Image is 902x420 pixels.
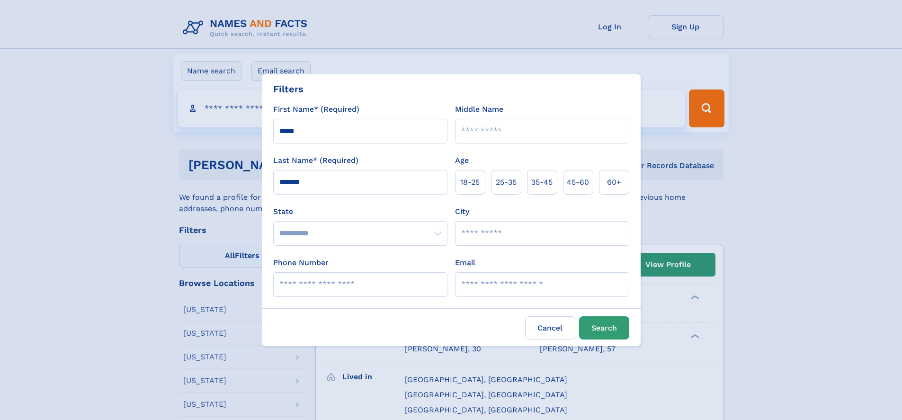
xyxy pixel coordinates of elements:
[273,104,359,115] label: First Name* (Required)
[455,206,469,217] label: City
[567,177,589,188] span: 45‑60
[496,177,517,188] span: 25‑35
[460,177,480,188] span: 18‑25
[531,177,553,188] span: 35‑45
[579,316,629,340] button: Search
[273,82,304,96] div: Filters
[607,177,621,188] span: 60+
[273,206,447,217] label: State
[455,257,475,268] label: Email
[455,155,469,166] label: Age
[273,257,329,268] label: Phone Number
[455,104,503,115] label: Middle Name
[273,155,358,166] label: Last Name* (Required)
[525,316,575,340] label: Cancel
